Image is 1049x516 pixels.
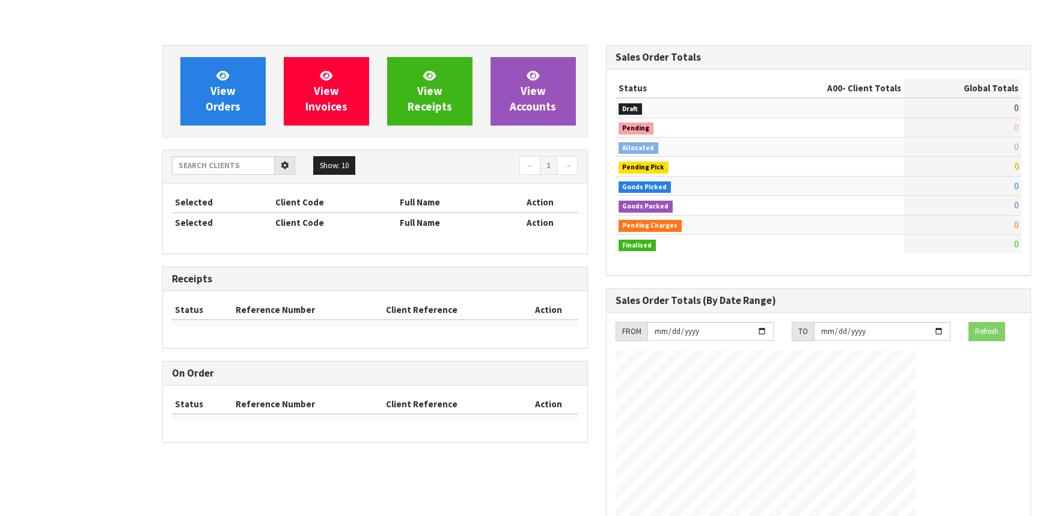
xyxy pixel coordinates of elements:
span: 0 [1014,160,1018,172]
span: A00 [827,82,842,94]
span: View Invoices [305,68,347,114]
th: - Client Totals [750,79,904,98]
span: 0 [1014,141,1018,153]
a: ViewAccounts [491,57,576,126]
th: Reference Number [233,300,383,320]
span: Pending [619,123,654,135]
span: 0 [1014,102,1018,114]
span: Pending Charges [619,220,682,232]
th: Client Code [272,193,397,212]
span: 0 [1014,219,1018,231]
a: ← [519,156,540,175]
th: Client Code [272,213,397,232]
span: View Orders [206,68,240,114]
span: Goods Picked [619,181,671,193]
span: 0 [1014,122,1018,133]
th: Action [519,395,578,414]
a: ViewOrders [180,57,266,126]
span: Draft [619,103,643,115]
div: FROM [616,322,647,341]
button: Refresh [968,322,1005,341]
h3: On Order [172,368,578,379]
th: Full Name [397,193,503,212]
nav: Page navigation [384,156,578,177]
button: Show: 10 [313,156,355,175]
a: ViewInvoices [284,57,369,126]
th: Selected [172,213,272,232]
input: Search clients [172,156,275,175]
span: 0 [1014,199,1018,211]
th: Status [172,300,233,320]
div: TO [792,322,814,341]
th: Client Reference [383,395,520,414]
a: 1 [540,156,557,175]
th: Action [519,300,578,320]
span: View Accounts [510,68,556,114]
th: Reference Number [233,395,383,414]
th: Selected [172,193,272,212]
span: Pending Pick [619,162,669,174]
span: View Receipts [408,68,452,114]
h3: Sales Order Totals [616,52,1022,63]
a: → [557,156,578,175]
th: Global Totals [904,79,1021,98]
span: Allocated [619,142,659,154]
th: Action [503,193,578,212]
th: Client Reference [383,300,520,320]
h3: Receipts [172,273,578,285]
span: Finalised [619,240,656,252]
th: Action [503,213,578,232]
th: Status [172,395,233,414]
h3: Sales Order Totals (By Date Range) [616,295,1022,306]
th: Full Name [397,213,503,232]
span: Goods Packed [619,201,673,213]
a: ViewReceipts [387,57,473,126]
span: 0 [1014,238,1018,250]
span: 0 [1014,180,1018,192]
th: Status [616,79,750,98]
